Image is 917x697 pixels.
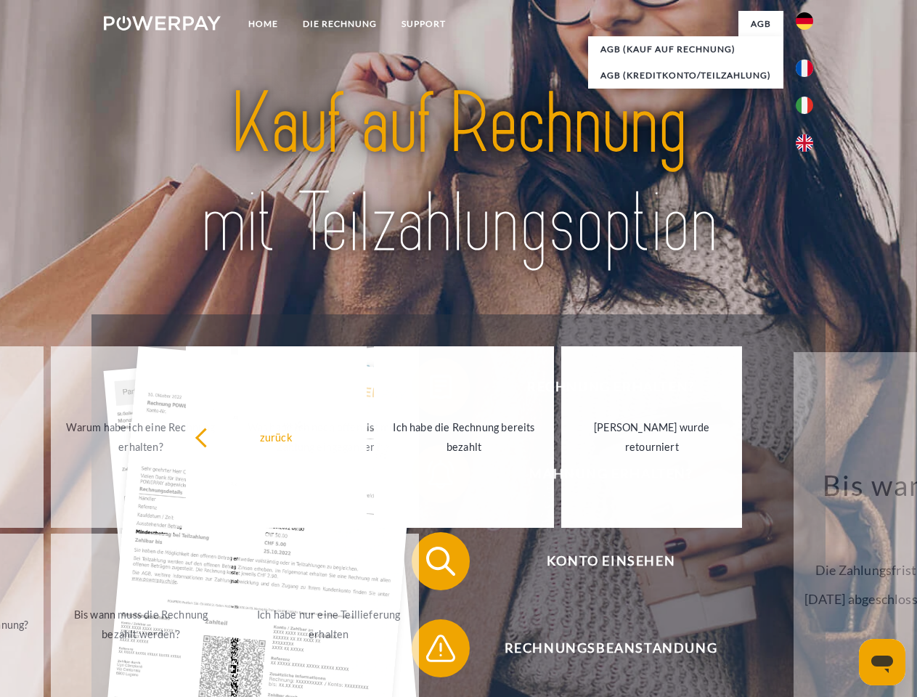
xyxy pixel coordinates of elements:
[859,639,905,685] iframe: Schaltfläche zum Öffnen des Messaging-Fensters
[290,11,389,37] a: DIE RECHNUNG
[247,605,410,644] div: Ich habe nur eine Teillieferung erhalten
[104,16,221,30] img: logo-powerpay-white.svg
[236,11,290,37] a: Home
[60,605,223,644] div: Bis wann muss die Rechnung bezahlt werden?
[796,134,813,152] img: en
[60,417,223,457] div: Warum habe ich eine Rechnung erhalten?
[796,97,813,114] img: it
[412,619,789,677] button: Rechnungsbeanstandung
[423,543,459,579] img: qb_search.svg
[412,532,789,590] button: Konto einsehen
[796,12,813,30] img: de
[139,70,778,278] img: title-powerpay_de.svg
[195,427,358,447] div: zurück
[433,532,788,590] span: Konto einsehen
[389,11,458,37] a: SUPPORT
[796,60,813,77] img: fr
[738,11,783,37] a: agb
[423,630,459,667] img: qb_warning.svg
[570,417,733,457] div: [PERSON_NAME] wurde retourniert
[433,619,788,677] span: Rechnungsbeanstandung
[588,62,783,89] a: AGB (Kreditkonto/Teilzahlung)
[383,417,546,457] div: Ich habe die Rechnung bereits bezahlt
[588,36,783,62] a: AGB (Kauf auf Rechnung)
